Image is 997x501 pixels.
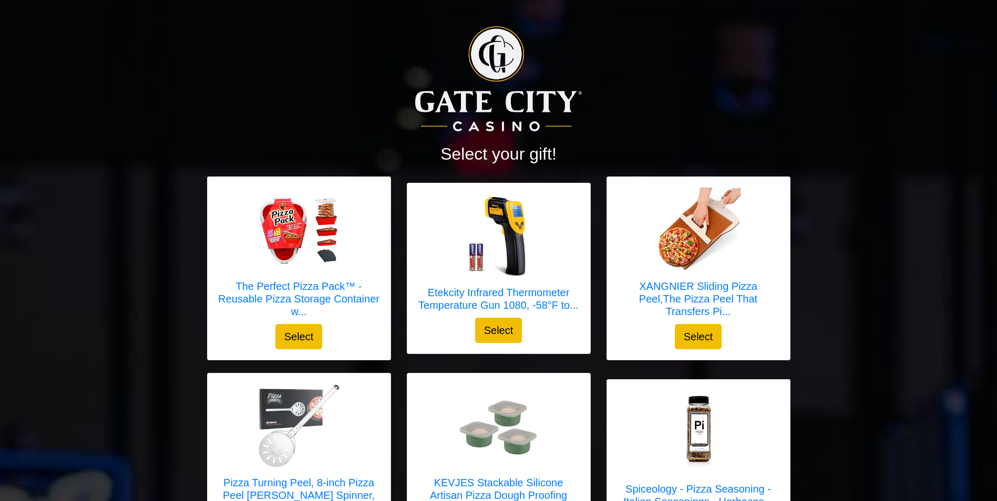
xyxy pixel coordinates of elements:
h2: Select your gift! [207,144,790,164]
h5: Etekcity Infrared Thermometer Temperature Gun 1080, -58°F to... [418,286,580,311]
a: XANGNIER Sliding Pizza Peel,The Pizza Peel That Transfers Pizza Perfectly,Super Magic Peel Pizza,... [618,187,779,324]
a: Etekcity Infrared Thermometer Temperature Gun 1080, -58°F to 1130°F for Meat Food Pizza Oven Grid... [418,194,580,318]
button: Select [275,324,323,349]
img: XANGNIER Sliding Pizza Peel,The Pizza Peel That Transfers Pizza Perfectly,Super Magic Peel Pizza,... [656,187,741,272]
button: Select [475,318,522,343]
a: The Perfect Pizza Pack™ - Reusable Pizza Storage Container with 5 Microwavable Serving Trays - BP... [218,187,380,324]
img: Pizza Turning Peel, 8-inch Pizza Peel Turner Spinner, Long Handle Perforated Aluminum Pizza Peel ... [257,384,341,468]
h5: XANGNIER Sliding Pizza Peel,The Pizza Peel That Transfers Pi... [618,280,779,318]
img: Spiceology - Pizza Seasoning - Italian Seasonings - Herbaceous All-Purpose Italian Herb Blend - 1... [656,390,741,474]
h5: The Perfect Pizza Pack™ - Reusable Pizza Storage Container w... [218,280,380,318]
img: The Perfect Pizza Pack™ - Reusable Pizza Storage Container with 5 Microwavable Serving Trays - BP... [257,193,341,267]
img: Logo [415,26,581,131]
button: Select [675,324,722,349]
img: Etekcity Infrared Thermometer Temperature Gun 1080, -58°F to 1130°F for Meat Food Pizza Oven Grid... [457,194,541,278]
img: KEVJES Stackable Silicone Artisan Pizza Dough Proofing Boxes Proving Containers with Lids pizza m... [457,384,541,468]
